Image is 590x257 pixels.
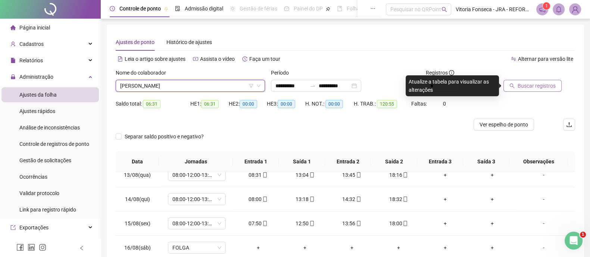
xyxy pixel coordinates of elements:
[503,80,562,92] button: Buscar registros
[19,25,50,31] span: Página inicial
[543,2,550,10] sup: 1
[522,171,566,179] div: -
[515,157,562,166] span: Observações
[326,7,330,11] span: pushpin
[509,83,515,88] span: search
[19,57,43,63] span: Relatórios
[10,25,16,30] span: home
[262,221,268,226] span: mobile
[262,197,268,202] span: mobile
[200,56,235,62] span: Assista o vídeo
[522,195,566,203] div: -
[19,92,57,98] span: Ajustes da folha
[19,174,47,180] span: Ocorrências
[569,4,581,15] img: 71937
[539,6,546,13] span: notification
[19,108,55,114] span: Ajustes rápidos
[428,171,463,179] div: +
[159,151,233,172] th: Jornadas
[518,82,556,90] span: Buscar registros
[555,6,562,13] span: bell
[310,83,316,89] span: swap-right
[480,120,528,129] span: Ver espelho de ponto
[124,172,151,178] span: 13/08(qua)
[443,101,446,107] span: 0
[377,100,397,108] span: 120:55
[241,219,275,228] div: 07:50
[241,195,275,203] div: 08:00
[230,6,235,11] span: sun
[428,244,463,252] div: +
[249,84,253,88] span: filter
[428,195,463,203] div: +
[271,69,294,77] label: Período
[241,171,275,179] div: 08:31
[402,221,408,226] span: mobile
[381,171,416,179] div: 18:16
[402,197,408,202] span: mobile
[511,56,516,62] span: swap
[566,122,572,128] span: upload
[474,119,534,131] button: Ver espelho de ponto
[287,171,322,179] div: 13:04
[249,56,280,62] span: Faça um tour
[370,6,375,11] span: ellipsis
[256,84,261,88] span: down
[193,56,198,62] span: youtube
[242,56,247,62] span: history
[381,219,416,228] div: 18:00
[190,100,229,108] div: HE 1:
[417,151,463,172] th: Entrada 3
[284,6,289,11] span: dashboard
[354,100,411,108] div: H. TRAB.:
[475,244,509,252] div: +
[120,80,260,91] span: FABIANA RANGEL OLIVEIRA DE ALMEIDA
[10,225,16,230] span: export
[233,151,279,172] th: Entrada 1
[166,39,212,45] span: Histórico de ajustes
[347,6,394,12] span: Folha de pagamento
[19,207,76,213] span: Link para registro rápido
[334,244,369,252] div: +
[164,7,168,11] span: pushpin
[355,221,361,226] span: mobile
[116,39,154,45] span: Ajustes de ponto
[371,151,417,172] th: Saída 2
[309,172,315,178] span: mobile
[426,69,454,77] span: Registros
[463,151,509,172] th: Saída 3
[441,7,447,12] span: search
[337,6,342,11] span: book
[143,100,160,108] span: 06:31
[116,151,159,172] th: Data
[19,41,44,47] span: Cadastros
[267,100,305,108] div: HE 3:
[229,100,267,108] div: HE 2:
[19,125,80,131] span: Análise de inconsistências
[172,242,221,253] span: FOLGA
[110,6,115,11] span: clock-circle
[172,218,221,229] span: 08:00-12:00-13:12-18:00
[122,132,207,141] span: Separar saldo positivo e negativo?
[185,6,223,12] span: Admissão digital
[172,194,221,205] span: 08:00-12:00-13:12-18:00
[19,74,53,80] span: Administração
[522,219,566,228] div: -
[565,232,583,250] iframe: Intercom live chat
[402,172,408,178] span: mobile
[119,6,161,12] span: Controle de ponto
[175,6,180,11] span: file-done
[19,225,49,231] span: Exportações
[16,244,24,251] span: facebook
[305,100,354,108] div: H. NOT.:
[19,157,71,163] span: Gestão de solicitações
[10,74,16,79] span: lock
[456,5,532,13] span: Vitoria Fonseca - JRA - REFORMAS E INSTALAÇÕES LTDA
[334,219,369,228] div: 13:56
[309,221,315,226] span: mobile
[449,70,454,75] span: info-circle
[334,195,369,203] div: 14:32
[10,41,16,47] span: user-add
[325,100,343,108] span: 00:00
[125,56,185,62] span: Leia o artigo sobre ajustes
